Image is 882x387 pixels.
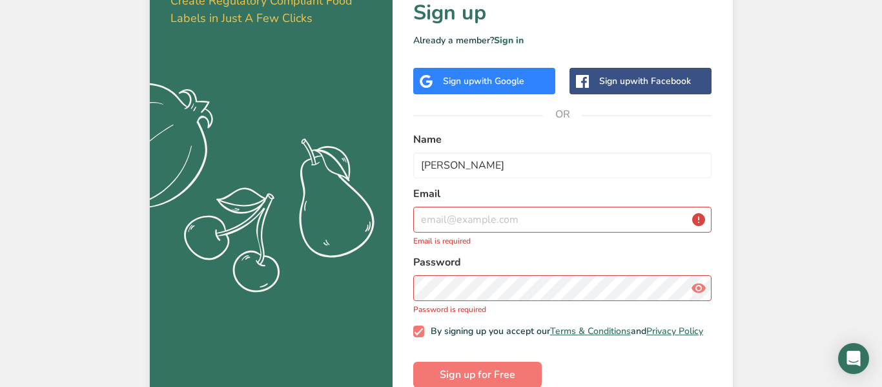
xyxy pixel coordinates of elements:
[440,367,515,382] span: Sign up for Free
[413,235,712,247] p: Email is required
[550,325,631,337] a: Terms & Conditions
[413,186,712,202] label: Email
[630,75,691,87] span: with Facebook
[646,325,703,337] a: Privacy Policy
[413,34,712,47] p: Already a member?
[443,74,524,88] div: Sign up
[543,95,582,134] span: OR
[413,255,712,270] label: Password
[599,74,691,88] div: Sign up
[424,326,703,337] span: By signing up you accept our and
[474,75,524,87] span: with Google
[494,34,524,47] a: Sign in
[838,343,869,374] div: Open Intercom Messenger
[413,132,712,147] label: Name
[413,207,712,233] input: email@example.com
[413,152,712,178] input: John Doe
[413,304,712,315] p: Password is required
